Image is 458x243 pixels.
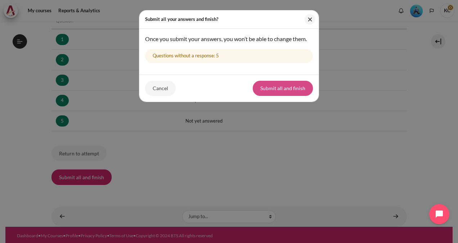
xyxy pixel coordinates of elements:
div: Once you submit your answers, you won’t be able to change them. [145,35,313,43]
h5: Submit all your answers and finish? [145,16,218,23]
button: Cancel [145,81,176,96]
button: Close [305,14,315,25]
div: Questions without a response: 5 [145,49,313,63]
button: Submit all and finish [253,81,313,96]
